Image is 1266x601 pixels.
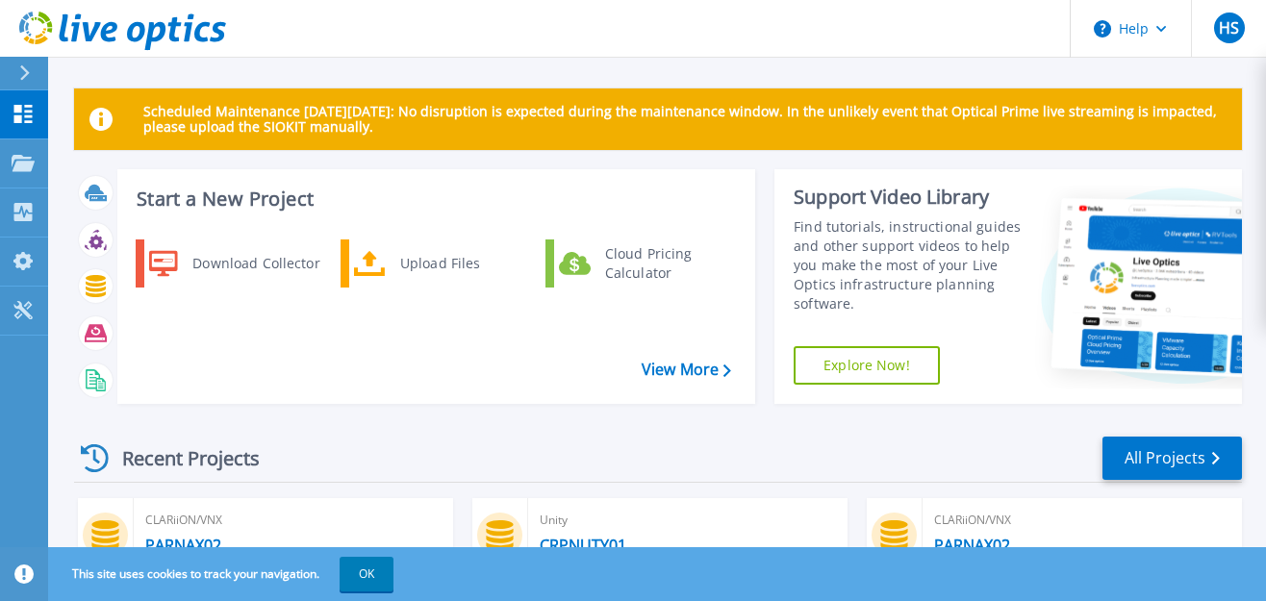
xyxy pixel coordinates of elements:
span: Unity [540,510,836,531]
a: Upload Files [341,239,538,288]
div: Cloud Pricing Calculator [595,244,738,283]
a: Download Collector [136,239,333,288]
div: Support Video Library [794,185,1025,210]
span: CLARiiON/VNX [145,510,442,531]
h3: Start a New Project [137,188,730,210]
div: Find tutorials, instructional guides and other support videos to help you make the most of your L... [794,217,1025,313]
div: Upload Files [391,244,533,283]
p: Scheduled Maintenance [DATE][DATE]: No disruption is expected during the maintenance window. In t... [143,104,1227,135]
div: Download Collector [183,244,328,283]
span: This site uses cookies to track your navigation. [53,557,393,591]
a: CRPNUTY01 [540,536,626,555]
span: HS [1219,20,1239,36]
a: Explore Now! [794,346,940,385]
span: CLARiiON/VNX [934,510,1230,531]
a: View More [642,361,731,379]
a: PARNAX02 [934,536,1010,555]
button: OK [340,557,393,591]
a: PARNAX02 [145,536,221,555]
div: Recent Projects [74,435,286,482]
a: All Projects [1102,437,1242,480]
a: Cloud Pricing Calculator [545,239,743,288]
